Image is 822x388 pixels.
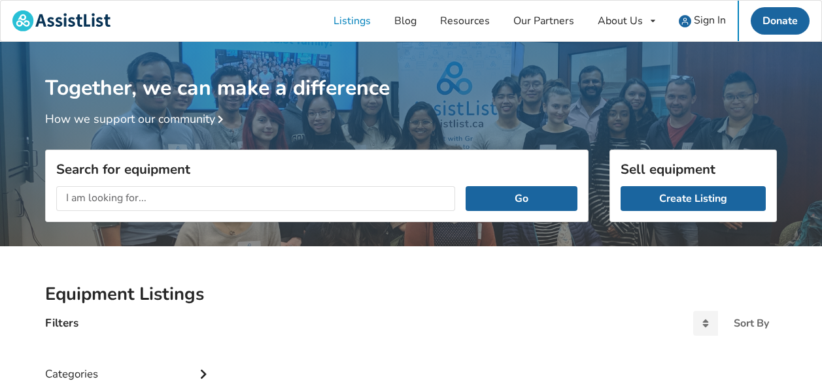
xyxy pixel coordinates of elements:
h3: Search for equipment [56,161,577,178]
button: Go [466,186,577,211]
a: Resources [428,1,502,41]
a: user icon Sign In [667,1,738,41]
div: Categories [45,341,213,387]
a: How we support our community [45,111,228,127]
img: user icon [679,15,691,27]
a: Create Listing [621,186,766,211]
h2: Equipment Listings [45,283,777,306]
a: Donate [751,7,810,35]
input: I am looking for... [56,186,455,211]
a: Listings [322,1,383,41]
h4: Filters [45,315,78,331]
h1: Together, we can make a difference [45,42,777,101]
span: Sign In [694,13,726,27]
a: Our Partners [502,1,586,41]
h3: Sell equipment [621,161,766,178]
div: About Us [598,16,643,26]
a: Blog [383,1,428,41]
div: Sort By [734,318,769,329]
img: assistlist-logo [12,10,111,31]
